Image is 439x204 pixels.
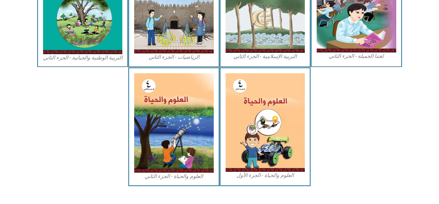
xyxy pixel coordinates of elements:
[226,53,305,60] figcaption: التربية الإسلامية - الجزء الثاني
[226,172,305,179] figcaption: العلوم والحياة - الجزء الأول
[43,54,123,61] figcaption: التربية الوطنية والحياتية - الجزء الثاني
[317,53,396,60] figcaption: لغتنا الجميلة - الجزء الثاني
[134,54,214,61] figcaption: الرياضيات - الجزء الثاني
[134,173,214,180] figcaption: العلوم والحياة - الجزء الثاني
